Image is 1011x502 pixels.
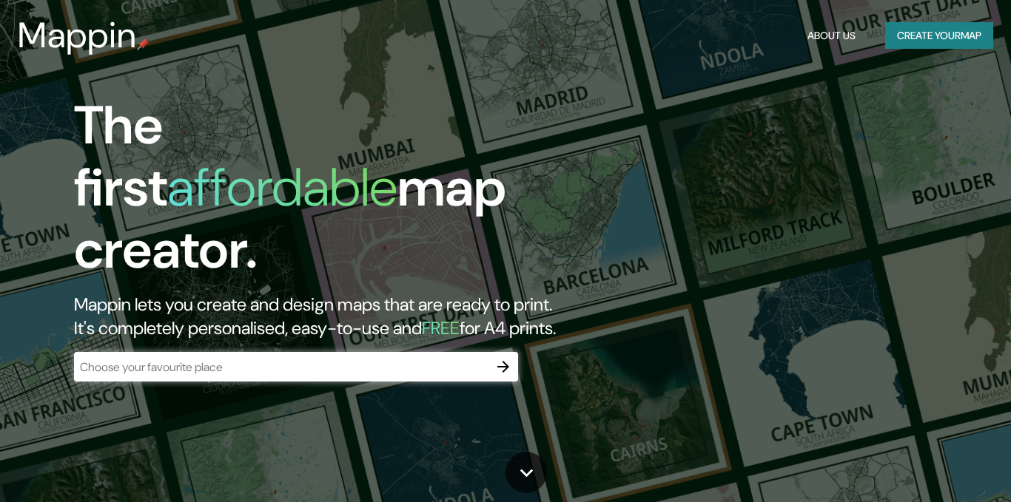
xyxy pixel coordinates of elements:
[802,22,861,50] button: About Us
[885,22,993,50] button: Create yourmap
[137,38,149,50] img: mappin-pin
[422,316,460,339] h5: FREE
[74,293,580,340] h2: Mappin lets you create and design maps that are ready to print. It's completely personalised, eas...
[74,359,488,376] input: Choose your favourite place
[167,153,397,222] h1: affordable
[18,15,137,56] h3: Mappin
[879,444,995,486] iframe: Help widget launcher
[74,95,580,293] h1: The first map creator.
